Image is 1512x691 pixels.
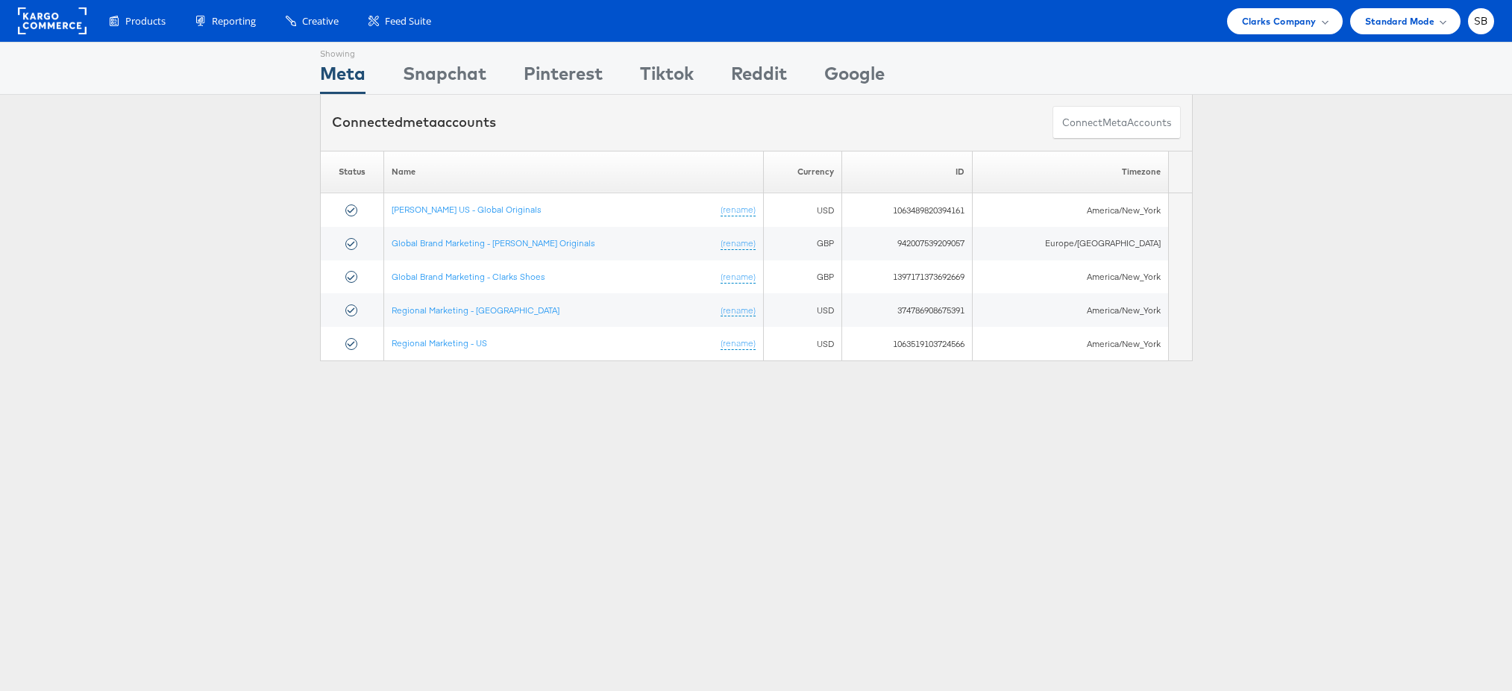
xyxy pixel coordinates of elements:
a: Regional Marketing - US [392,337,487,348]
a: (rename) [721,204,756,216]
span: Products [125,14,166,28]
div: Tiktok [640,60,694,94]
span: meta [1102,116,1127,130]
td: USD [764,293,842,327]
div: Showing [320,43,366,60]
td: 942007539209057 [842,227,973,260]
td: America/New_York [972,193,1168,227]
span: Creative [302,14,339,28]
td: America/New_York [972,293,1168,327]
a: Regional Marketing - [GEOGRAPHIC_DATA] [392,304,559,315]
th: Name [383,151,764,193]
a: Global Brand Marketing - [PERSON_NAME] Originals [392,237,595,248]
td: USD [764,193,842,227]
td: America/New_York [972,327,1168,360]
a: (rename) [721,237,756,250]
td: GBP [764,260,842,294]
span: SB [1474,16,1488,26]
th: Timezone [972,151,1168,193]
div: Meta [320,60,366,94]
span: meta [403,113,437,131]
td: 1397171373692669 [842,260,973,294]
td: 1063489820394161 [842,193,973,227]
span: Reporting [212,14,256,28]
button: ConnectmetaAccounts [1053,106,1181,140]
div: Connected accounts [332,113,496,132]
div: Pinterest [524,60,603,94]
td: 1063519103724566 [842,327,973,360]
td: Europe/[GEOGRAPHIC_DATA] [972,227,1168,260]
div: Google [824,60,885,94]
td: USD [764,327,842,360]
a: (rename) [721,304,756,316]
td: GBP [764,227,842,260]
a: [PERSON_NAME] US - Global Originals [392,204,542,215]
th: Status [320,151,383,193]
span: Standard Mode [1365,13,1434,29]
a: (rename) [721,271,756,284]
div: Snapchat [403,60,486,94]
th: Currency [764,151,842,193]
div: Reddit [731,60,787,94]
td: 374786908675391 [842,293,973,327]
span: Clarks Company [1242,13,1317,29]
a: Global Brand Marketing - Clarks Shoes [392,271,545,282]
td: America/New_York [972,260,1168,294]
a: (rename) [721,337,756,350]
span: Feed Suite [385,14,431,28]
th: ID [842,151,973,193]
